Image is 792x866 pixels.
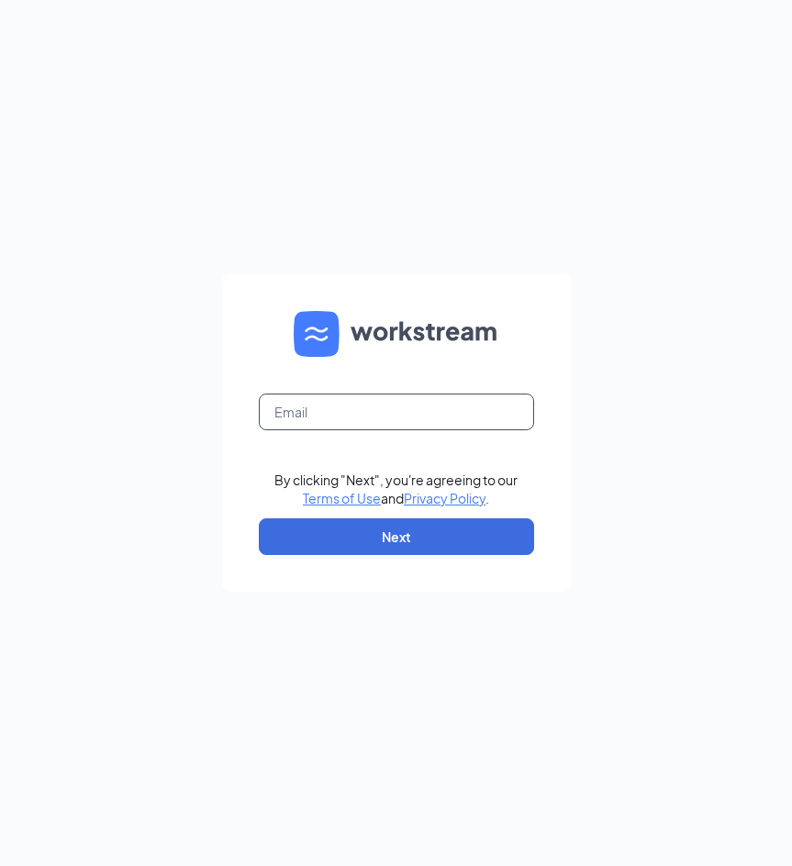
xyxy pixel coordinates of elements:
[404,490,485,506] a: Privacy Policy
[259,394,534,430] input: Email
[303,490,381,506] a: Terms of Use
[259,518,534,555] button: Next
[274,471,518,507] div: By clicking "Next", you're agreeing to our and .
[294,311,499,357] img: WS logo and Workstream text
